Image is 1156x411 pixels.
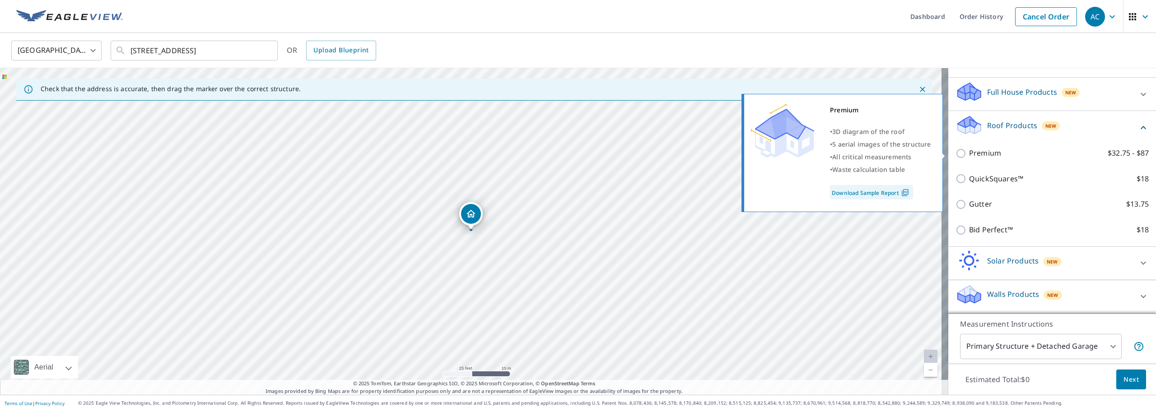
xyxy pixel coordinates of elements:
div: Walls ProductsNew [956,284,1149,309]
div: • [830,138,931,151]
div: Full House ProductsNew [956,81,1149,107]
a: Upload Blueprint [306,41,376,60]
div: Aerial [11,356,78,379]
button: Close [917,83,928,95]
span: New [1045,122,1057,129]
div: Aerial [32,356,56,379]
a: Privacy Policy [35,400,65,406]
span: New [1047,258,1058,265]
span: Next [1123,374,1139,385]
div: [GEOGRAPHIC_DATA] [11,38,102,63]
p: Estimated Total: $0 [958,369,1037,389]
p: QuickSquares™ [969,173,1023,185]
button: Next [1116,369,1146,390]
img: Pdf Icon [899,189,911,197]
div: OR [287,41,376,60]
span: Waste calculation table [832,165,905,174]
p: | [5,401,65,406]
p: Measurement Instructions [960,319,1144,329]
a: Terms [581,380,596,387]
img: EV Logo [16,10,123,23]
p: Roof Products [987,120,1037,131]
input: Search by address or latitude-longitude [131,38,259,63]
p: Bid Perfect™ [969,224,1013,236]
span: New [1047,291,1058,299]
a: Current Level 20, Zoom In Disabled [924,350,937,363]
div: • [830,151,931,163]
div: Premium [830,104,931,116]
p: Premium [969,148,1001,159]
p: $18 [1137,224,1149,236]
p: Solar Products [987,255,1039,266]
a: OpenStreetMap [541,380,579,387]
span: All critical measurements [832,152,911,161]
span: Upload Blueprint [313,45,368,56]
p: Walls Products [987,289,1039,300]
p: $18 [1137,173,1149,185]
a: Cancel Order [1015,7,1077,26]
div: AC [1085,7,1105,27]
span: 5 aerial images of the structure [832,140,931,148]
span: Your report will include the primary structure and a detached garage if one exists. [1133,341,1144,352]
p: $13.75 [1126,199,1149,210]
div: Primary Structure + Detached Garage [960,334,1122,359]
div: Solar ProductsNew [956,250,1149,276]
p: Gutter [969,199,992,210]
a: Current Level 20, Zoom Out [924,363,937,377]
div: • [830,163,931,176]
span: 3D diagram of the roof [832,127,904,136]
div: • [830,125,931,138]
div: Roof ProductsNew [956,115,1149,140]
a: Terms of Use [5,400,33,406]
span: New [1065,89,1077,96]
p: $32.75 - $87 [1108,148,1149,159]
p: Check that the address is accurate, then drag the marker over the correct structure. [41,85,301,93]
span: © 2025 TomTom, Earthstar Geographics SIO, © 2025 Microsoft Corporation, © [353,380,596,388]
img: Premium [751,104,814,158]
p: Full House Products [987,87,1057,97]
a: Download Sample Report [830,185,913,199]
p: © 2025 Eagle View Technologies, Inc. and Pictometry International Corp. All Rights Reserved. Repo... [78,400,1151,406]
div: Dropped pin, building 1, Residential property, 8323 Whistler Rd Richmond, VA 23227 [459,202,483,230]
